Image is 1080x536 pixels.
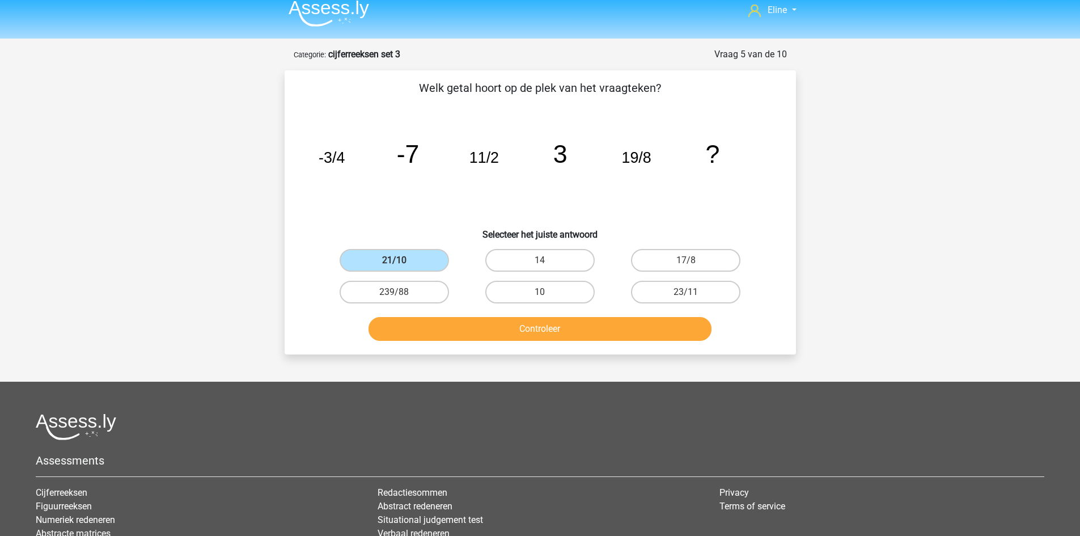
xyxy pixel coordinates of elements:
[36,501,92,512] a: Figuurreeksen
[340,249,449,272] label: 21/10
[719,501,785,512] a: Terms of service
[396,140,419,168] tspan: -7
[340,281,449,303] label: 239/88
[369,317,711,341] button: Controleer
[378,501,452,512] a: Abstract redeneren
[36,413,116,440] img: Assessly logo
[294,50,326,59] small: Categorie:
[303,79,778,96] p: Welk getal hoort op de plek van het vraagteken?
[705,140,719,168] tspan: ?
[378,514,483,525] a: Situational judgement test
[631,249,740,272] label: 17/8
[714,48,787,61] div: Vraag 5 van de 10
[485,249,595,272] label: 14
[303,220,778,240] h6: Selecteer het juiste antwoord
[469,149,498,166] tspan: 11/2
[36,487,87,498] a: Cijferreeksen
[36,514,115,525] a: Numeriek redeneren
[553,140,567,168] tspan: 3
[719,487,749,498] a: Privacy
[744,3,801,17] a: Eline
[378,487,447,498] a: Redactiesommen
[485,281,595,303] label: 10
[328,49,400,60] strong: cijferreeksen set 3
[768,5,787,15] span: Eline
[631,281,740,303] label: 23/11
[319,149,345,166] tspan: -3/4
[36,454,1044,467] h5: Assessments
[621,149,651,166] tspan: 19/8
